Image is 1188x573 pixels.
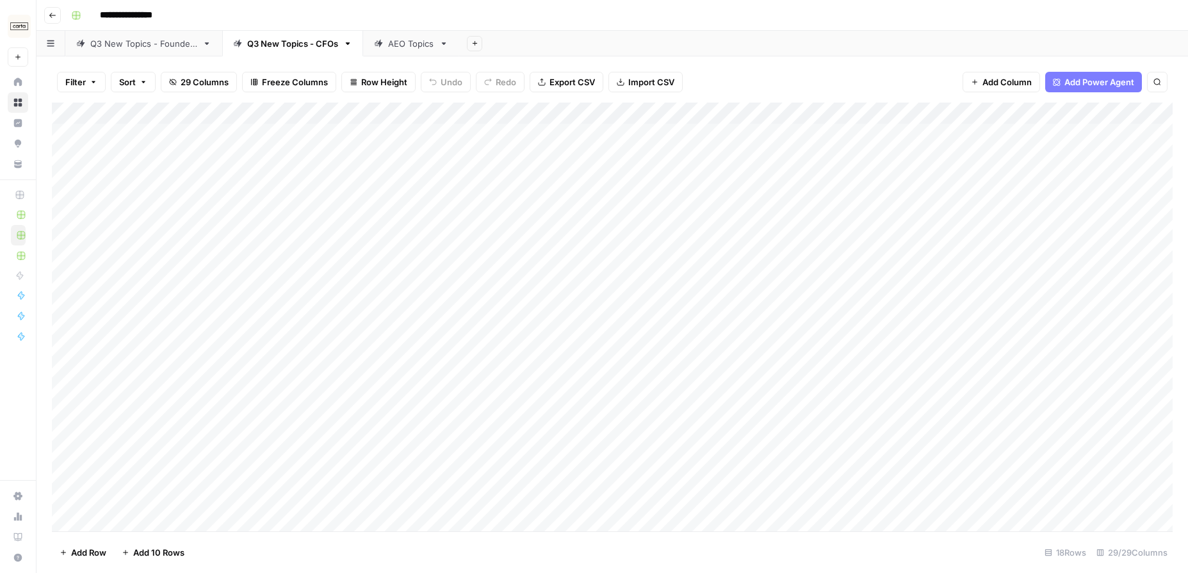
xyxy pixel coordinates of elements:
button: Add Row [52,542,114,563]
span: Sort [119,76,136,88]
div: AEO Topics [388,37,434,50]
button: Sort [111,72,156,92]
span: Row Height [361,76,407,88]
a: Learning Hub [8,527,28,547]
span: Add Row [71,546,106,559]
div: Q3 New Topics - Founders [90,37,197,50]
span: Freeze Columns [262,76,328,88]
span: Filter [65,76,86,88]
a: Usage [8,506,28,527]
a: Your Data [8,154,28,174]
a: Home [8,72,28,92]
img: Carta Logo [8,15,31,38]
a: Browse [8,92,28,113]
span: Add Column [982,76,1032,88]
button: Add Column [963,72,1040,92]
a: Opportunities [8,133,28,154]
button: Add Power Agent [1045,72,1142,92]
button: Export CSV [530,72,603,92]
button: Filter [57,72,106,92]
div: 29/29 Columns [1091,542,1173,563]
span: 29 Columns [181,76,229,88]
span: Add Power Agent [1064,76,1134,88]
button: Freeze Columns [242,72,336,92]
a: Settings [8,486,28,506]
button: Row Height [341,72,416,92]
button: Add 10 Rows [114,542,192,563]
span: Undo [441,76,462,88]
a: Q3 New Topics - Founders [65,31,222,56]
button: Import CSV [608,72,683,92]
a: Insights [8,113,28,133]
span: Redo [496,76,516,88]
button: Workspace: Carta [8,10,28,42]
button: Help + Support [8,547,28,568]
a: AEO Topics [363,31,459,56]
span: Import CSV [628,76,674,88]
div: Q3 New Topics - CFOs [247,37,338,50]
button: Redo [476,72,525,92]
button: Undo [421,72,471,92]
div: 18 Rows [1039,542,1091,563]
button: 29 Columns [161,72,237,92]
span: Export CSV [549,76,595,88]
a: Q3 New Topics - CFOs [222,31,363,56]
span: Add 10 Rows [133,546,184,559]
